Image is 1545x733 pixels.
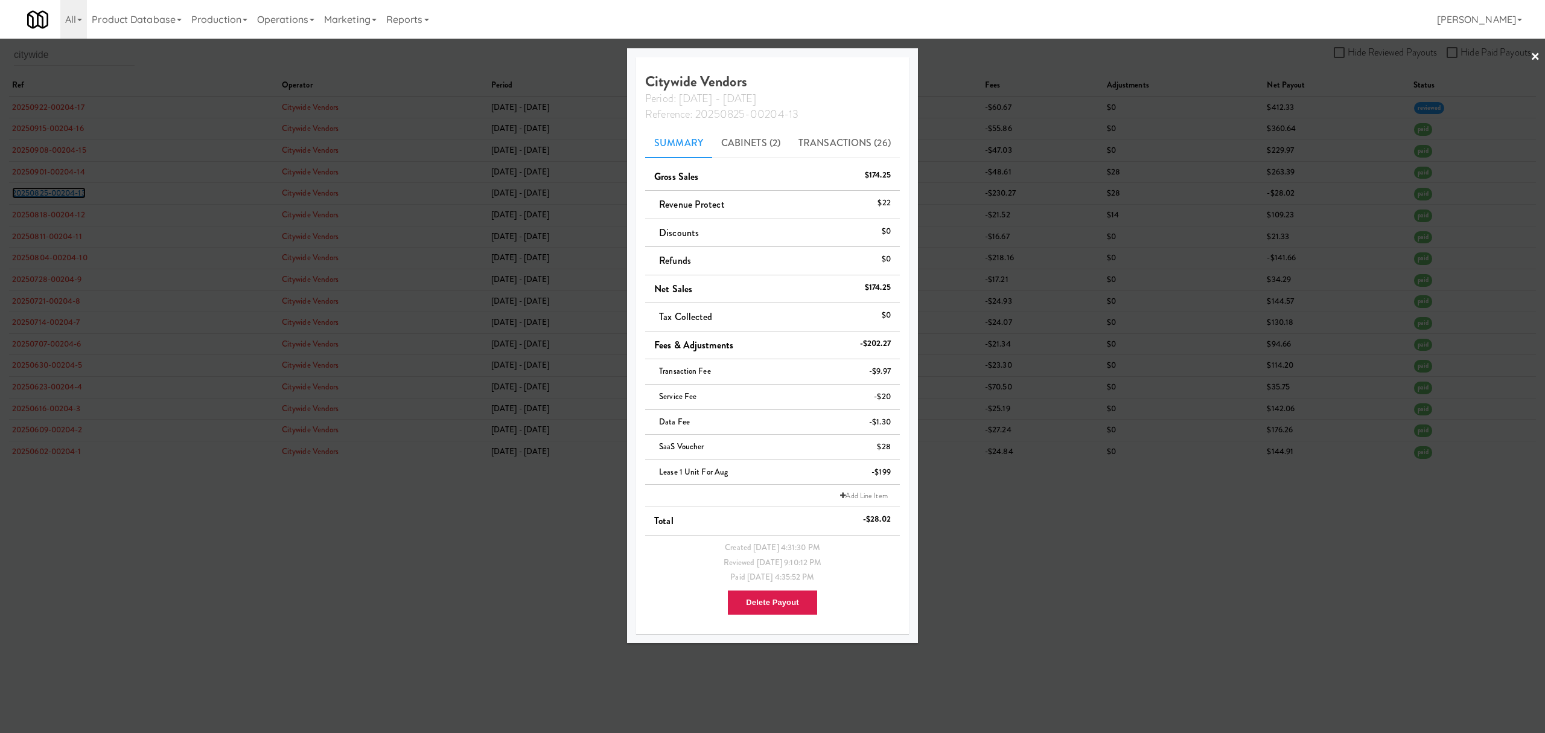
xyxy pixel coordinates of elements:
span: Net Sales [654,282,692,296]
span: Data Fee [659,416,690,427]
div: -$199 [871,465,891,480]
span: Transaction Fee [659,365,711,377]
span: Tax Collected [659,310,712,324]
span: Refunds [659,254,691,267]
div: $22 [878,196,890,211]
span: Fees & Adjustments [654,338,733,352]
li: SaaS Voucher$28 [645,435,900,460]
span: Service Fee [659,391,696,402]
h4: Citywide Vendors [645,74,900,121]
div: $0 [882,224,891,239]
li: Data Fee-$1.30 [645,410,900,435]
span: Revenue Protect [659,197,725,211]
div: -$9.97 [869,364,891,379]
div: $28 [877,440,890,455]
img: Micromart [27,9,48,30]
span: Gross Sales [654,170,698,184]
li: Transaction Fee-$9.97 [645,359,900,385]
a: Cabinets (2) [712,128,789,158]
div: $0 [882,308,891,323]
div: Reviewed [DATE] 9:10:12 PM [654,555,891,571]
div: -$202.27 [860,336,891,351]
div: $174.25 [865,168,891,183]
button: Delete Payout [727,590,817,615]
span: Total [654,514,674,528]
div: $0 [882,252,891,267]
div: -$20 [874,389,890,405]
div: $174.25 [865,280,891,295]
div: -$1.30 [869,415,891,430]
a: Add Line Item [837,490,890,502]
a: × [1531,39,1540,76]
span: SaaS Voucher [659,441,704,452]
div: Paid [DATE] 4:35:52 PM [654,570,891,585]
a: Transactions (26) [789,128,900,158]
div: Created [DATE] 4:31:30 PM [654,540,891,555]
li: Service Fee-$20 [645,385,900,410]
div: -$28.02 [863,512,891,527]
li: Lease 1 unit for Aug-$199 [645,460,900,485]
span: Lease 1 unit for Aug [659,466,728,478]
span: Reference: 20250825-00204-13 [645,106,798,122]
span: Period: [DATE] - [DATE] [645,91,756,106]
span: Discounts [659,226,699,240]
a: Summary [645,128,712,158]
